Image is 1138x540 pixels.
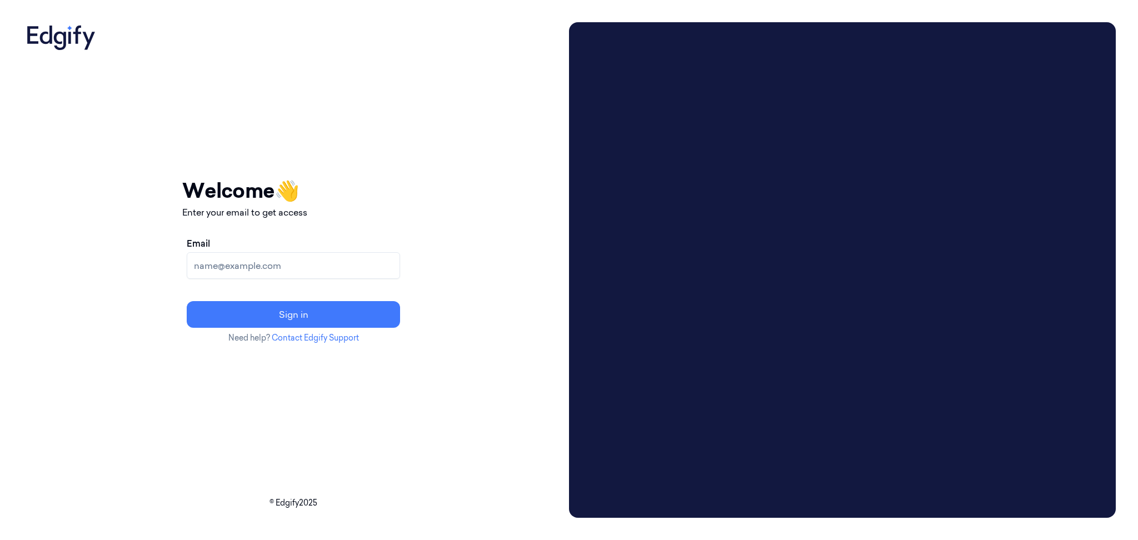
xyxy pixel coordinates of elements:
[187,237,210,250] label: Email
[272,333,359,343] a: Contact Edgify Support
[182,332,405,344] p: Need help?
[182,206,405,219] p: Enter your email to get access
[187,252,400,279] input: name@example.com
[22,497,565,509] p: © Edgify 2025
[187,301,400,328] button: Sign in
[182,176,405,206] h1: Welcome 👋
